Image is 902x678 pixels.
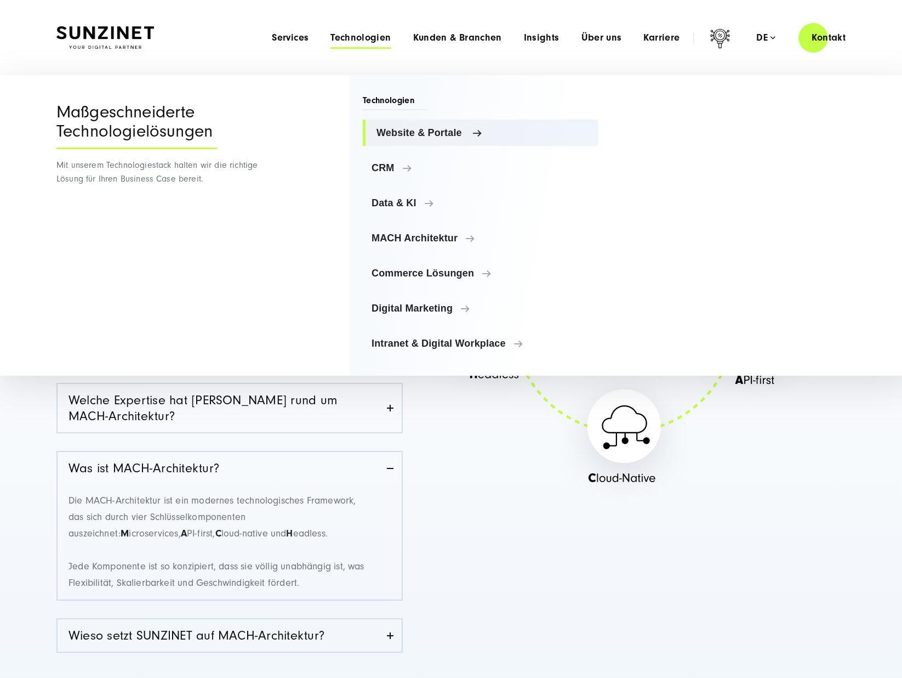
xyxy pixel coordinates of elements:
[372,197,589,208] span: Data & KI
[56,103,217,149] div: Maßgeschneiderte Technologielösungen
[372,268,589,279] span: Commerce Lösungen
[121,528,129,539] strong: M
[372,303,589,314] span: Digital Marketing
[56,159,262,186] p: Mit unserem Technologiestack halten wir die richtige Lösung für Ihren Business Case bereit.
[330,32,391,43] a: Technologien
[58,452,402,484] a: Was ist MACH-Architektur?
[581,32,622,43] a: Über uns
[215,528,221,539] strong: C
[372,233,589,244] span: MACH Architektur
[413,32,502,43] a: Kunden & Branchen
[363,260,598,286] a: Commerce Lösungen
[56,26,154,49] img: SUNZINET Full Service Digital Agentur
[798,22,859,53] a: Kontakt
[643,32,680,43] a: Karriere
[363,120,598,146] a: Website & Portale
[286,528,293,539] strong: H
[372,338,589,349] span: Intranet & Digital Workplace
[363,94,427,110] span: Technologien
[363,225,598,251] a: MACH Architektur
[524,32,560,43] a: Insights
[68,493,366,591] p: Die MACH-Architektur ist ein modernes technologisches Framework, das sich durch vier Schlüsselkom...
[372,162,589,173] span: CRM
[181,528,187,539] strong: A
[363,295,598,321] a: Digital Marketing
[363,190,598,216] a: Data & KI
[756,32,775,43] div: de
[376,127,589,138] span: Website & Portale
[58,384,402,432] a: Welche Expertise hat [PERSON_NAME] rund um MACH-Architektur?
[272,32,309,43] a: Services
[363,330,598,357] a: Intranet & Digital Workplace
[58,619,402,652] a: Wieso setzt SUNZINET auf MACH-Architektur?
[363,155,598,181] a: CRM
